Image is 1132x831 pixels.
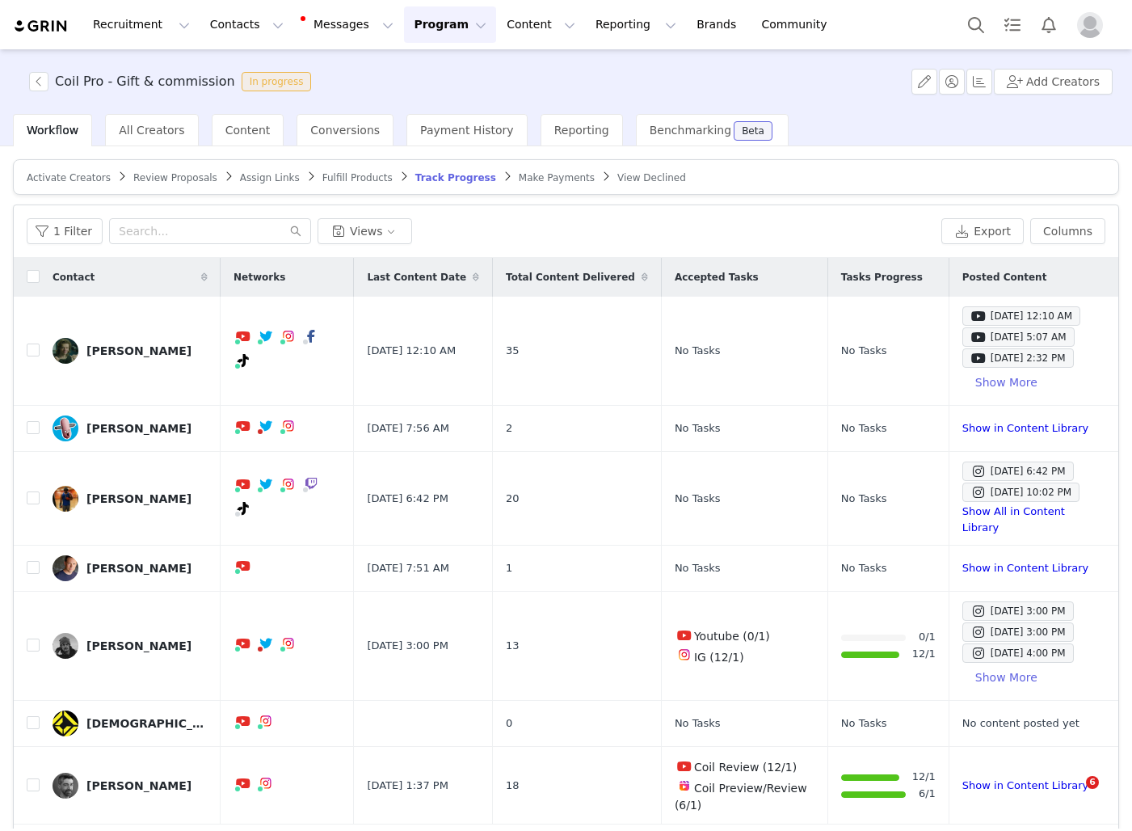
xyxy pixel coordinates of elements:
[675,343,814,359] div: No Tasks
[53,633,78,659] img: a1ebbbcc-5cd0-42ac-8bf5-b90c6ce4986c--s.jpg
[29,72,318,91] span: [object Object]
[675,491,814,507] div: No Tasks
[962,369,1050,395] button: Show More
[912,646,936,663] a: 12/1
[13,19,69,34] img: grin logo
[962,270,1047,285] span: Posted Content
[86,779,191,792] div: [PERSON_NAME]
[322,172,393,183] span: Fulfill Products
[675,560,814,576] div: No Tasks
[53,486,208,512] a: [PERSON_NAME]
[27,172,111,183] span: Activate Creators
[687,6,751,43] a: Brands
[1086,776,1099,789] span: 6
[83,6,200,43] button: Recruitment
[675,715,814,732] div: No Tasks
[554,124,609,137] span: Reporting
[133,172,217,183] span: Review Proposals
[1077,12,1103,38] img: placeholder-profile.jpg
[675,420,814,437] div: No Tasks
[240,172,300,183] span: Assign Links
[994,69,1113,95] button: Add Creators
[970,306,1072,326] div: [DATE] 12:10 AM
[53,415,78,441] img: 91a28f62-49d2-4f7e-9db2-44c4fcead235.jpg
[970,622,1066,642] div: [DATE] 3:00 PM
[367,560,449,576] span: [DATE] 7:51 AM
[841,560,936,576] div: No Tasks
[919,629,936,646] a: 0/1
[694,761,797,774] span: Coil Review (12/1)
[415,172,496,183] span: Track Progress
[841,420,936,437] div: No Tasks
[234,270,285,285] span: Networks
[586,6,686,43] button: Reporting
[53,486,78,512] img: d44e5f47-4afd-4f2c-bbf2-6bb7be15d002.jpg
[752,6,844,43] a: Community
[86,562,191,575] div: [PERSON_NAME]
[55,72,235,91] h3: Coil Pro - Gift & commission
[27,124,78,137] span: Workflow
[53,773,208,799] a: [PERSON_NAME]
[694,630,770,643] span: Youtube (0/1)
[1067,12,1119,38] button: Profile
[962,664,1050,690] button: Show More
[841,715,936,732] div: No Tasks
[119,124,184,137] span: All Creators
[1053,776,1092,815] iframe: Intercom live chat
[53,555,208,581] a: [PERSON_NAME]
[367,491,448,507] span: [DATE] 6:42 PM
[86,492,191,505] div: [PERSON_NAME]
[53,633,208,659] a: [PERSON_NAME]
[367,420,449,437] span: [DATE] 7:56 AM
[506,778,520,794] span: 18
[86,717,208,730] div: [DEMOGRAPHIC_DATA][PERSON_NAME]
[282,637,295,650] img: instagram.svg
[678,648,691,661] img: instagram.svg
[506,420,512,437] span: 2
[294,6,403,43] button: Messages
[1030,218,1105,244] button: Columns
[506,638,520,654] span: 13
[282,330,295,343] img: instagram.svg
[86,639,191,652] div: [PERSON_NAME]
[53,711,208,736] a: [DEMOGRAPHIC_DATA][PERSON_NAME]
[53,338,78,364] img: 663ce9f0-5c49-46b7-b839-8aa88e15a93f.jpg
[290,226,301,237] i: icon: search
[367,343,456,359] span: [DATE] 12:10 AM
[970,601,1066,621] div: [DATE] 3:00 PM
[970,462,1066,481] div: [DATE] 6:42 PM
[53,555,78,581] img: 899056d1-7e9d-453e-97c1-1d46c34b57d9.jpg
[678,779,691,792] img: instagram-reels.svg
[259,777,272,790] img: instagram.svg
[53,415,208,441] a: [PERSON_NAME]
[506,715,512,732] span: 0
[53,773,78,799] img: 692d6002-357b-478c-8852-fb26489ebd73.jpg
[841,270,923,285] span: Tasks Progress
[27,218,103,244] button: 1 Filter
[506,270,635,285] span: Total Content Delivered
[242,72,312,91] span: In progress
[310,124,380,137] span: Conversions
[970,327,1067,347] div: [DATE] 5:07 AM
[941,218,1024,244] button: Export
[962,505,1065,534] a: Show All in Content Library
[225,124,271,137] span: Content
[367,638,448,654] span: [DATE] 3:00 PM
[912,769,936,786] a: 12/1
[259,715,272,728] img: instagram.svg
[617,172,686,183] span: View Declined
[404,6,496,43] button: Program
[742,126,764,136] div: Beta
[675,270,759,285] span: Accepted Tasks
[694,651,744,664] span: IG (12/1)
[650,124,731,137] span: Benchmarking
[1031,6,1067,43] button: Notifications
[995,6,1030,43] a: Tasks
[506,560,512,576] span: 1
[86,344,191,357] div: [PERSON_NAME]
[519,172,595,183] span: Make Payments
[53,711,78,736] img: 9eb3c127-abc0-47e9-b24b-305b1bb34d32--s.jpg
[919,786,936,803] a: 6/1
[841,343,936,359] div: No Tasks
